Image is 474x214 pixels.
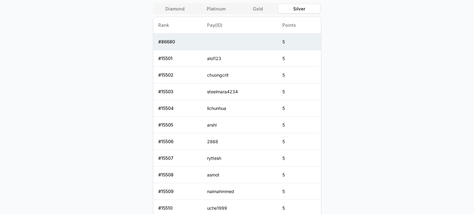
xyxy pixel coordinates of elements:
td: # 15504 [153,100,202,117]
button: Gold [237,4,278,13]
td: naimahmmed [202,183,277,200]
td: ryttesh [202,150,277,167]
td: chuongcrit [202,67,277,83]
td: 5 [277,83,321,100]
td: # 15509 [153,183,202,200]
td: # 15501 [153,50,202,67]
td: # 15502 [153,67,202,83]
td: arshi [202,117,277,133]
td: # 15507 [153,150,202,167]
td: 5 [277,150,321,167]
button: Platinum [196,4,237,13]
th: Points [277,17,321,34]
td: alol123 [202,50,277,67]
td: # 15506 [153,133,202,150]
td: 5 [277,34,321,50]
td: lichunhua [202,100,277,117]
td: # 15503 [153,83,202,100]
th: Pay(ID) [202,17,277,34]
th: Rank [153,17,202,34]
td: # 86680 [153,34,202,50]
td: 5 [277,183,321,200]
td: steelmara4234 [202,83,277,100]
button: Silver [278,4,320,13]
td: # 15508 [153,167,202,183]
td: # 15505 [153,117,202,133]
td: 5 [277,117,321,133]
td: 5 [277,167,321,183]
td: 2868 [202,133,277,150]
td: 5 [277,100,321,117]
td: 5 [277,133,321,150]
td: 5 [277,50,321,67]
td: asmot [202,167,277,183]
td: 5 [277,67,321,83]
button: Diamond [154,4,196,13]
